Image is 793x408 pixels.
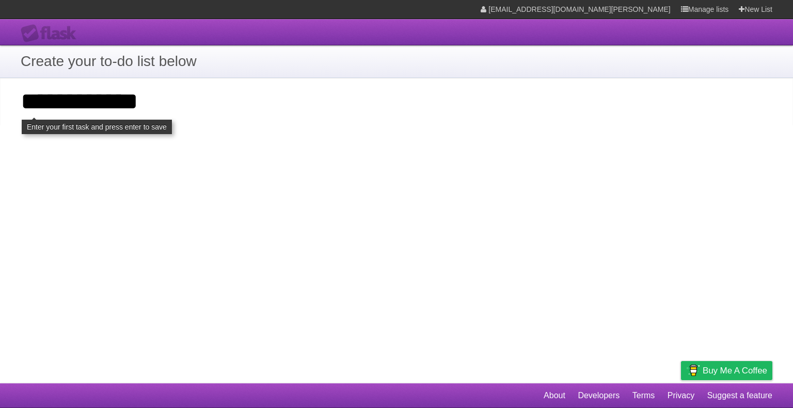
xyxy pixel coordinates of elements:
a: About [544,386,565,405]
a: Terms [632,386,655,405]
a: Suggest a feature [707,386,772,405]
a: Developers [578,386,620,405]
a: Privacy [668,386,694,405]
img: Buy me a coffee [686,362,700,379]
h1: Create your to-do list below [21,51,772,72]
span: Buy me a coffee [703,362,767,380]
a: Buy me a coffee [681,361,772,380]
div: Flask [21,24,83,43]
